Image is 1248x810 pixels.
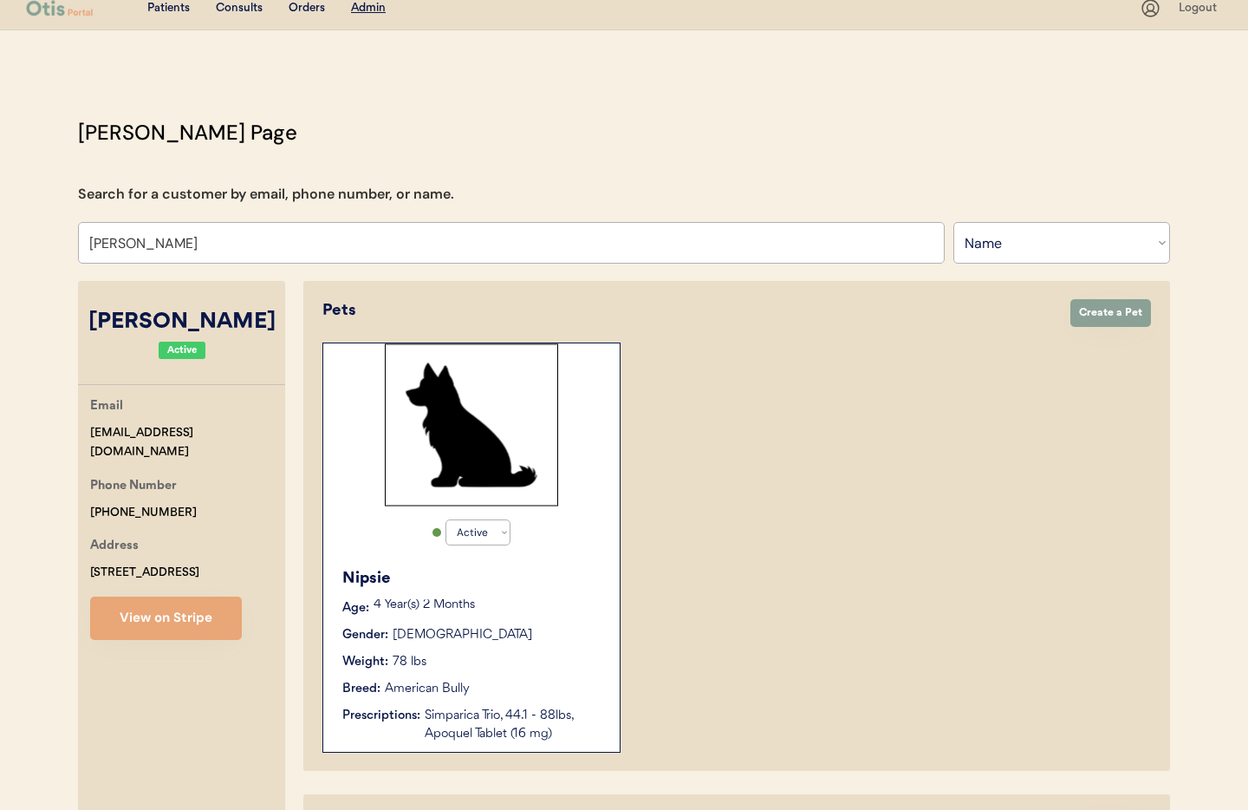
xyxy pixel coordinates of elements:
[385,680,470,698] div: American Bully
[425,707,602,743] div: Simparica Trio, 44.1 - 88lbs, Apoquel Tablet (16 mg)
[78,117,297,148] div: [PERSON_NAME] Page
[90,597,242,640] button: View on Stripe
[393,626,532,644] div: [DEMOGRAPHIC_DATA]
[78,222,945,264] input: Search by name
[78,184,454,205] div: Search for a customer by email, phone number, or name.
[90,503,197,523] div: [PHONE_NUMBER]
[342,599,369,617] div: Age:
[342,707,420,725] div: Prescriptions:
[90,563,199,583] div: [STREET_ADDRESS]
[78,306,285,339] div: [PERSON_NAME]
[1070,299,1151,327] button: Create a Pet
[90,396,123,418] div: Email
[90,476,177,498] div: Phone Number
[90,423,285,463] div: [EMAIL_ADDRESS][DOMAIN_NAME]
[342,680,380,698] div: Breed:
[342,626,388,644] div: Gender:
[342,567,602,591] div: Nipsie
[90,536,139,558] div: Address
[374,599,602,611] p: 4 Year(s) 2 Months
[322,299,1053,323] div: Pets
[351,2,386,14] u: Admin
[385,343,558,506] img: Rectangle%2029.svg
[342,653,388,671] div: Weight:
[393,653,426,671] div: 78 lbs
